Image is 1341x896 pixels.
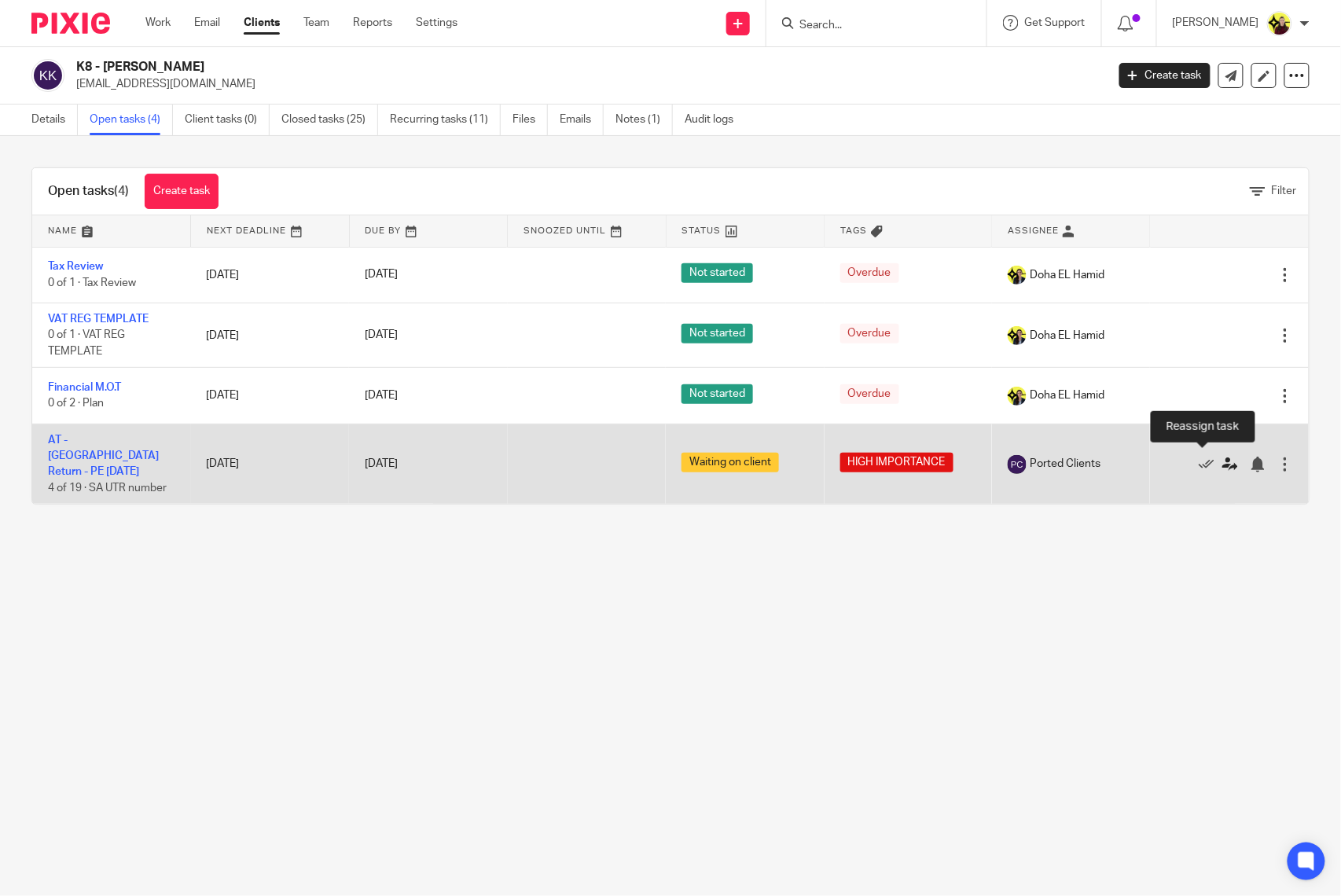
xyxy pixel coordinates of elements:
[1272,185,1297,196] span: Filter
[281,105,378,135] a: Closed tasks (25)
[1008,387,1027,406] img: Doha-Starbridge.jpg
[48,330,125,358] span: 0 of 1 · VAT REG TEMPLATE
[48,277,136,288] span: 0 of 1 · Tax Review
[416,15,457,31] a: Settings
[48,382,121,393] a: Financial M.O.T
[303,15,329,31] a: Team
[513,105,548,135] a: Files
[191,247,350,303] td: [DATE]
[191,303,350,367] td: [DATE]
[365,391,398,402] span: [DATE]
[840,226,867,235] span: Tags
[685,105,745,135] a: Audit logs
[31,105,78,135] a: Details
[682,226,722,235] span: Status
[1031,267,1105,283] span: Doha EL Hamid
[840,324,899,343] span: Overdue
[615,105,673,135] a: Notes (1)
[191,424,350,504] td: [DATE]
[524,226,606,235] span: Snoozed Until
[194,15,220,31] a: Email
[1031,456,1101,472] span: Ported Clients
[682,263,753,283] span: Not started
[48,483,167,494] span: 4 of 19 · SA UTR number
[1031,328,1105,343] span: Doha EL Hamid
[244,15,280,31] a: Clients
[48,398,104,409] span: 0 of 2 · Plan
[1025,17,1086,28] span: Get Support
[365,459,398,470] span: [DATE]
[1031,387,1105,403] span: Doha EL Hamid
[145,174,219,209] a: Create task
[1008,266,1027,285] img: Doha-Starbridge.jpg
[76,59,892,75] h2: K8 - [PERSON_NAME]
[365,270,398,281] span: [DATE]
[48,261,103,272] a: Tax Review
[682,384,753,404] span: Not started
[185,105,270,135] a: Client tasks (0)
[31,59,64,92] img: svg%3E
[840,453,953,472] span: HIGH IMPORTANCE
[48,183,129,200] h1: Open tasks
[353,15,392,31] a: Reports
[682,453,779,472] span: Waiting on client
[840,384,899,404] span: Overdue
[1199,456,1222,472] a: Mark as done
[1008,455,1027,474] img: svg%3E
[840,263,899,283] span: Overdue
[48,314,149,325] a: VAT REG TEMPLATE
[48,435,159,478] a: AT - [GEOGRAPHIC_DATA] Return - PE [DATE]
[560,105,604,135] a: Emails
[1173,15,1259,31] p: [PERSON_NAME]
[682,324,753,343] span: Not started
[390,105,501,135] a: Recurring tasks (11)
[1267,11,1292,36] img: Megan-Starbridge.jpg
[1008,326,1027,345] img: Doha-Starbridge.jpg
[145,15,171,31] a: Work
[365,330,398,341] span: [DATE]
[798,19,939,33] input: Search
[1119,63,1211,88] a: Create task
[90,105,173,135] a: Open tasks (4)
[31,13,110,34] img: Pixie
[76,76,1096,92] p: [EMAIL_ADDRESS][DOMAIN_NAME]
[114,185,129,197] span: (4)
[191,368,350,424] td: [DATE]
